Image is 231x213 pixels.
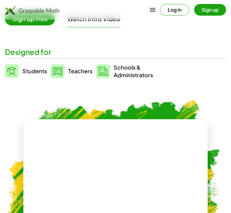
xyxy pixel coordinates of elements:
[5,47,226,57] div: Designed for
[160,4,189,16] button: Log in
[69,150,162,196] video: What is this? This is dynamic math notation. Dynamic math notation plays a central role in how Gr...
[51,64,65,78] img: svg%3e
[114,63,153,79] span: Schools & Administrators
[22,67,47,74] span: Students
[68,67,92,74] span: Teachers
[96,64,110,78] img: svg%3e
[5,12,55,25] span: Sign up free
[96,63,153,79] a: Schools &Administrators
[5,64,19,78] img: svg%3e
[194,4,226,16] button: Sign up
[51,63,92,79] a: Teachers
[5,63,47,79] a: Students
